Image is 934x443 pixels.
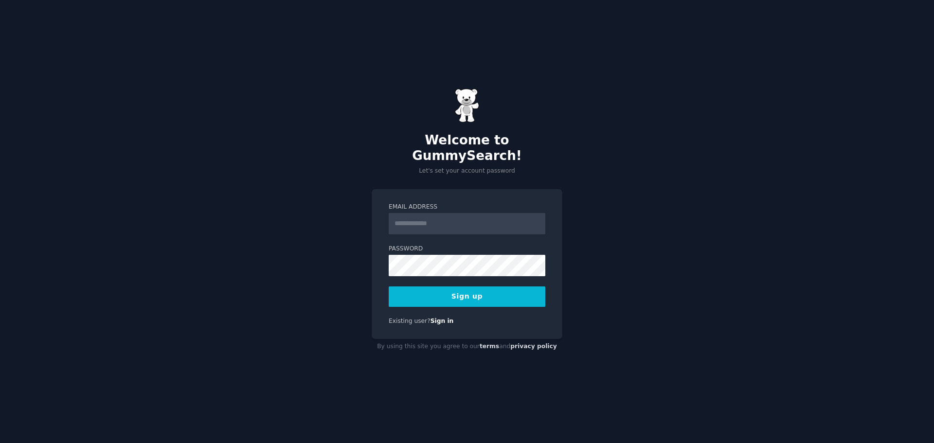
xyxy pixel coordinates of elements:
[389,203,545,212] label: Email Address
[389,245,545,253] label: Password
[389,318,431,324] span: Existing user?
[372,133,562,163] h2: Welcome to GummySearch!
[455,89,479,123] img: Gummy Bear
[480,343,499,350] a: terms
[372,167,562,176] p: Let's set your account password
[389,286,545,307] button: Sign up
[510,343,557,350] a: privacy policy
[431,318,454,324] a: Sign in
[372,339,562,354] div: By using this site you agree to our and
